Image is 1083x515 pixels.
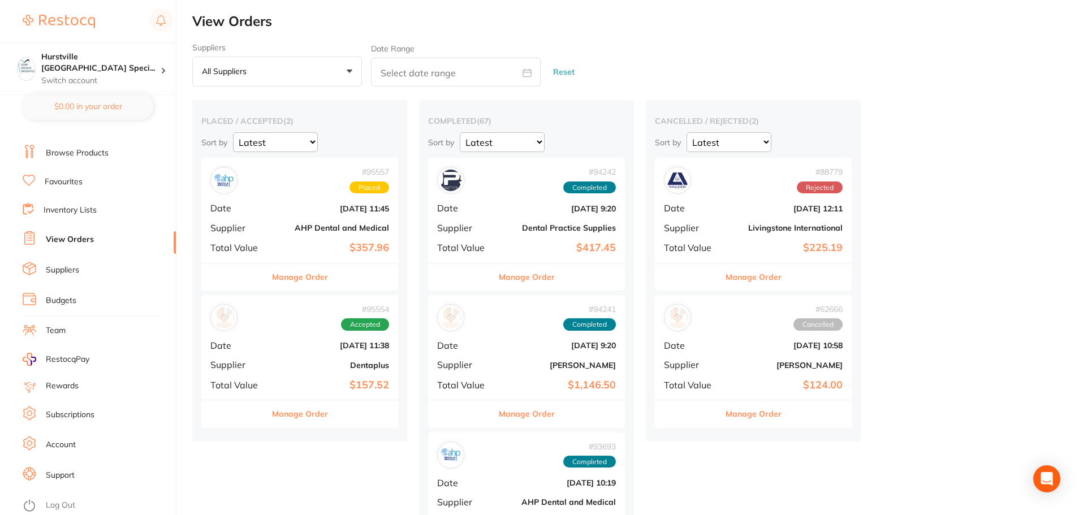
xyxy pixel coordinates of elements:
[499,400,555,427] button: Manage Order
[793,305,843,314] span: # 62666
[210,243,267,253] span: Total Value
[341,305,389,314] span: # 95554
[276,242,389,254] b: $357.96
[210,340,267,350] span: Date
[440,444,461,466] img: AHP Dental and Medical
[664,340,720,350] span: Date
[341,318,389,331] span: Accepted
[272,400,328,427] button: Manage Order
[726,263,782,291] button: Manage Order
[437,380,494,390] span: Total Value
[440,170,461,191] img: Dental Practice Supplies
[664,223,720,233] span: Supplier
[503,223,616,232] b: Dental Practice Supplies
[213,307,235,328] img: Dentaplus
[276,341,389,350] b: [DATE] 11:38
[1033,465,1060,492] div: Open Intercom Messenger
[371,44,415,53] label: Date Range
[730,379,843,391] b: $124.00
[276,204,389,213] b: [DATE] 11:45
[437,360,494,370] span: Supplier
[563,305,616,314] span: # 94241
[350,167,389,176] span: # 95557
[730,242,843,254] b: $225.19
[503,497,616,507] b: AHP Dental and Medical
[46,148,109,159] a: Browse Products
[664,243,720,253] span: Total Value
[23,93,153,120] button: $0.00 in your order
[563,442,616,451] span: # 93693
[201,137,227,148] p: Sort by
[503,478,616,487] b: [DATE] 10:19
[499,263,555,291] button: Manage Order
[23,497,172,515] button: Log Out
[667,307,688,328] img: Henry Schein Halas
[210,380,267,390] span: Total Value
[503,204,616,213] b: [DATE] 9:20
[202,66,251,76] p: All suppliers
[437,340,494,350] span: Date
[437,203,494,213] span: Date
[210,203,267,213] span: Date
[272,263,328,291] button: Manage Order
[46,234,94,245] a: View Orders
[664,203,720,213] span: Date
[371,58,541,86] input: Select date range
[210,360,267,370] span: Supplier
[563,456,616,468] span: Completed
[276,361,389,370] b: Dentaplus
[655,116,852,126] h2: cancelled / rejected ( 2 )
[793,318,843,331] span: Cancelled
[437,497,494,507] span: Supplier
[192,43,362,52] label: Suppliers
[46,409,94,421] a: Subscriptions
[192,57,362,87] button: All suppliers
[563,167,616,176] span: # 94242
[350,181,389,194] span: Placed
[437,243,494,253] span: Total Value
[23,8,95,34] a: Restocq Logo
[797,167,843,176] span: # 88779
[210,223,267,233] span: Supplier
[550,57,578,87] button: Reset
[44,205,97,216] a: Inventory Lists
[46,295,76,306] a: Budgets
[563,318,616,331] span: Completed
[192,14,1083,29] h2: View Orders
[201,116,398,126] h2: placed / accepted ( 2 )
[664,380,720,390] span: Total Value
[563,181,616,194] span: Completed
[503,379,616,391] b: $1,146.50
[23,15,95,28] img: Restocq Logo
[664,360,720,370] span: Supplier
[46,380,79,392] a: Rewards
[440,307,461,328] img: Henry Schein Halas
[726,400,782,427] button: Manage Order
[437,223,494,233] span: Supplier
[730,223,843,232] b: Livingstone International
[46,354,89,365] span: RestocqPay
[797,181,843,194] span: Rejected
[46,439,76,451] a: Account
[201,158,398,291] div: AHP Dental and Medical#95557PlacedDate[DATE] 11:45SupplierAHP Dental and MedicalTotal Value$357.9...
[46,325,66,336] a: Team
[46,500,75,511] a: Log Out
[428,137,454,148] p: Sort by
[503,341,616,350] b: [DATE] 9:20
[428,116,625,126] h2: completed ( 67 )
[730,204,843,213] b: [DATE] 12:11
[213,170,235,191] img: AHP Dental and Medical
[18,58,35,75] img: Hurstville Sydney Specialist Periodontics
[41,51,161,73] h4: Hurstville Sydney Specialist Periodontics
[46,265,79,276] a: Suppliers
[41,75,161,86] p: Switch account
[730,361,843,370] b: [PERSON_NAME]
[730,341,843,350] b: [DATE] 10:58
[655,137,681,148] p: Sort by
[503,361,616,370] b: [PERSON_NAME]
[46,470,75,481] a: Support
[23,353,36,366] img: RestocqPay
[23,353,89,366] a: RestocqPay
[45,176,83,188] a: Favourites
[437,478,494,488] span: Date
